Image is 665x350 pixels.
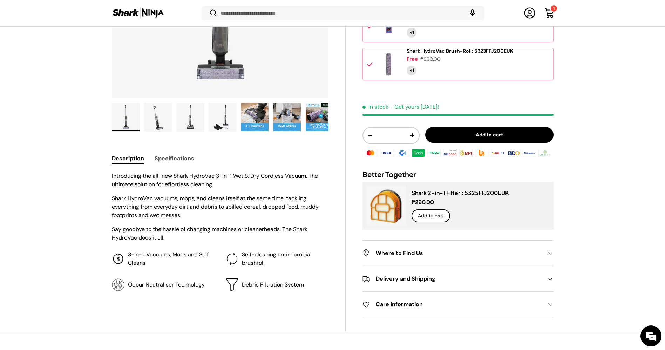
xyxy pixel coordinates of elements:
[490,147,505,158] img: qrph
[155,150,194,166] button: Specifications
[362,275,542,283] h2: Delivery and Shipping
[461,6,484,21] speech-search-button: Search by voice
[128,250,215,267] p: 3-in-1: Vaccums, Mops and Self Cleans
[407,48,513,54] a: Shark HydroVac Brush-Roll: 5323FFJ200EUK
[553,6,555,11] span: 1
[390,103,439,110] p: - Get yours [DATE]!
[112,6,164,20] img: Shark Ninja Philippines
[412,189,509,196] a: Shark 2-in-1 Filter : 5325FFJ200EUK
[177,103,204,131] img: Shark HydroVac Cordless Wet & Dry Hard Floor Cleaner (WD210PH)
[537,147,553,158] img: landbank
[407,28,416,38] div: Quantity
[242,281,304,289] p: Debris Filtration System
[474,147,489,158] img: ubp
[273,103,301,131] img: Shark HydroVac Cordless Wet & Dry Hard Floor Cleaner (WD210PH)
[362,103,388,110] span: In stock
[426,147,442,158] img: maya
[306,103,333,131] img: Shark HydroVac Cordless Wet & Dry Hard Floor Cleaner (WD210PH)
[144,103,172,131] img: Shark HydroVac Cordless Wet & Dry Hard Floor Cleaner (WD210PH)
[362,169,553,179] h2: Better Together
[420,55,441,63] div: ₱990.00
[362,300,542,309] h2: Care information
[112,150,144,166] button: Description
[362,249,542,257] h2: Where to Find Us
[363,147,378,158] img: master
[407,55,418,63] div: Free
[112,225,329,242] p: Say goodbye to the hassle of changing machines or cleanerheads. The Shark HydroVac does it all.
[128,281,205,289] p: Odour Neutraliser Technology
[395,147,410,158] img: gcash
[407,66,416,75] div: Quantity
[242,250,328,267] p: Self-cleaning antimicrobial brushroll
[362,241,553,266] summary: Where to Find Us
[458,147,474,158] img: bpi
[112,172,329,189] p: Introducing the all-new Shark HydroVac 3-in-1 Wet & Dry Cordless Vacuum. The ultimate solution fo...
[379,147,394,158] img: visa
[209,103,236,131] img: Shark HydroVac Cordless Wet & Dry Hard Floor Cleaner (WD210PH)
[241,103,269,131] img: Shark HydroVac Cordless Wet & Dry Hard Floor Cleaner (WD210PH)
[362,292,553,317] summary: Care information
[412,209,450,222] button: Add to cart
[522,147,537,158] img: metrobank
[425,127,554,143] button: Add to cart
[506,147,521,158] img: bdo
[112,103,140,131] img: shark-hyrdrovac-wet-and-dry-hard-floor-clearner-full-view-sharkninja
[362,266,553,291] summary: Delivery and Shipping
[112,194,329,220] p: Shark HydroVac vacuums, mops, and cleans itself at the same time, tackling everything from everyd...
[410,147,426,158] img: grabpay
[442,147,458,158] img: billease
